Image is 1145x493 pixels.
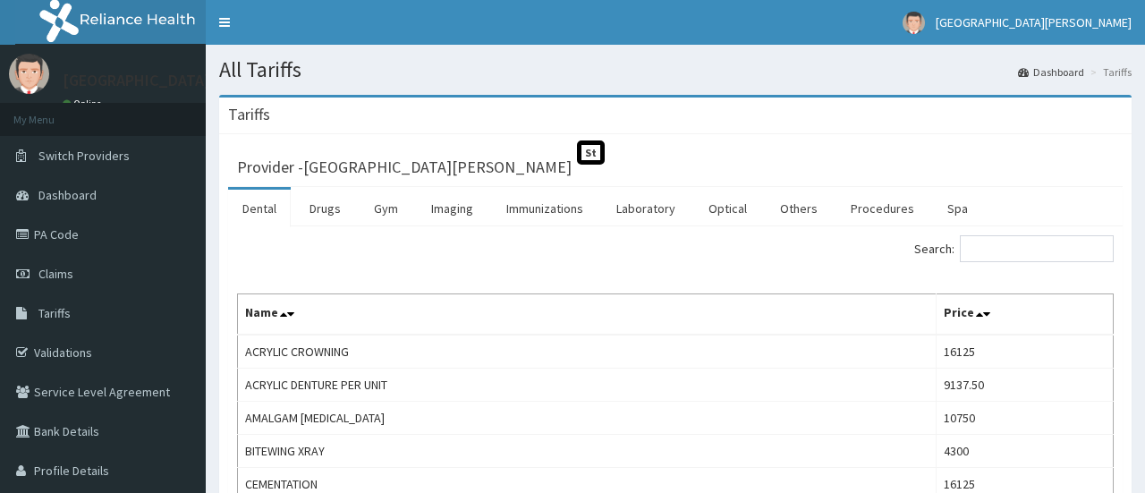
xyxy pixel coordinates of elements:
[295,190,355,227] a: Drugs
[38,305,71,321] span: Tariffs
[238,435,937,468] td: BITEWING XRAY
[219,58,1132,81] h1: All Tariffs
[228,106,270,123] h3: Tariffs
[936,402,1113,435] td: 10750
[237,159,572,175] h3: Provider - [GEOGRAPHIC_DATA][PERSON_NAME]
[38,266,73,282] span: Claims
[766,190,832,227] a: Others
[238,294,937,336] th: Name
[936,369,1113,402] td: 9137.50
[960,235,1114,262] input: Search:
[360,190,412,227] a: Gym
[1086,64,1132,80] li: Tariffs
[238,402,937,435] td: AMALGAM [MEDICAL_DATA]
[1018,64,1084,80] a: Dashboard
[38,187,97,203] span: Dashboard
[9,54,49,94] img: User Image
[238,335,937,369] td: ACRYLIC CROWNING
[63,98,106,110] a: Online
[694,190,761,227] a: Optical
[417,190,488,227] a: Imaging
[914,235,1114,262] label: Search:
[933,190,982,227] a: Spa
[936,335,1113,369] td: 16125
[903,12,925,34] img: User Image
[602,190,690,227] a: Laboratory
[238,369,937,402] td: ACRYLIC DENTURE PER UNIT
[228,190,291,227] a: Dental
[836,190,929,227] a: Procedures
[936,435,1113,468] td: 4300
[936,14,1132,30] span: [GEOGRAPHIC_DATA][PERSON_NAME]
[38,148,130,164] span: Switch Providers
[492,190,598,227] a: Immunizations
[577,140,605,165] span: St
[936,294,1113,336] th: Price
[63,72,327,89] p: [GEOGRAPHIC_DATA][PERSON_NAME]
